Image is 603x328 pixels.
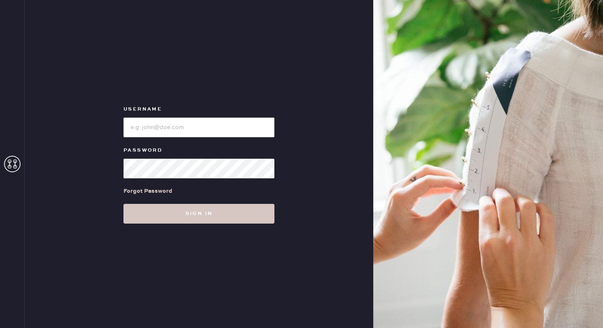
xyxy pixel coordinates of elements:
a: Forgot Password [123,178,172,204]
input: e.g. john@doe.com [123,118,274,137]
label: Password [123,146,274,155]
div: Forgot Password [123,187,172,196]
button: Sign in [123,204,274,224]
label: Username [123,104,274,114]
